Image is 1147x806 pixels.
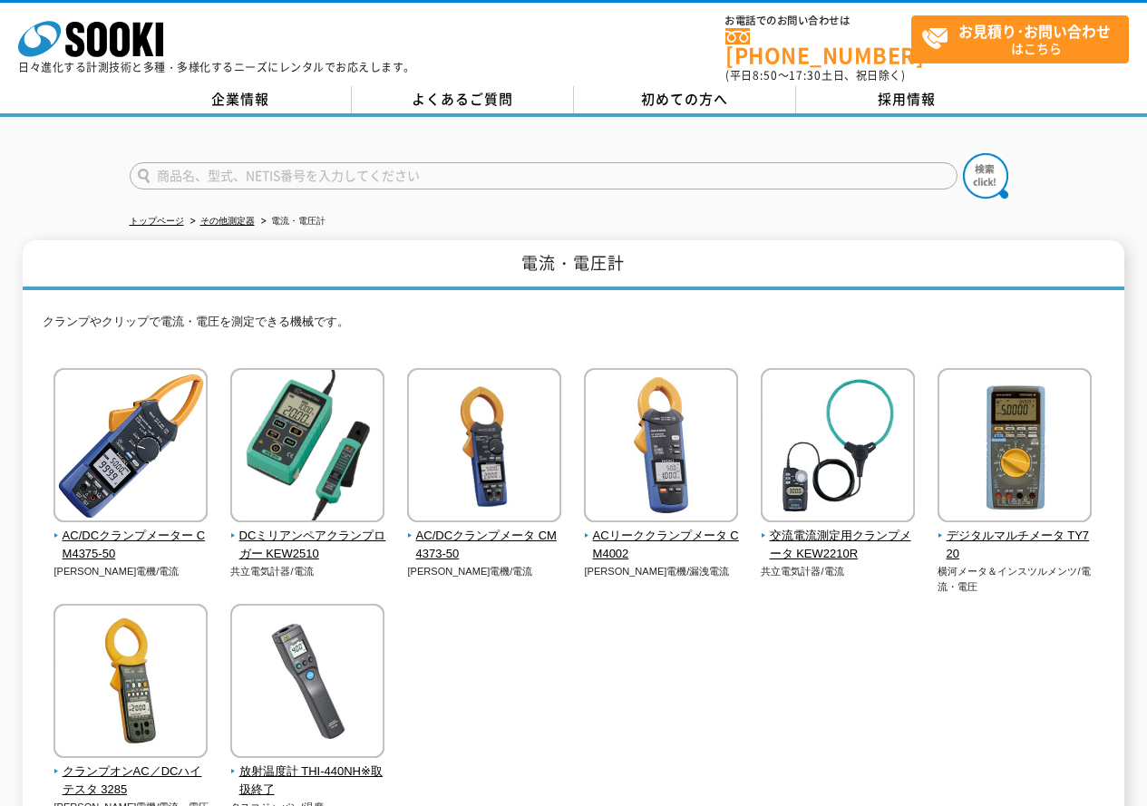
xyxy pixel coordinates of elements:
[407,527,562,565] span: AC/DCクランプメータ CM4373-50
[53,368,208,527] img: AC/DCクランプメーター CM4375-50
[574,86,796,113] a: 初めての方へ
[230,745,385,800] a: 放射温度計 THI-440NH※取扱終了
[230,368,384,527] img: DCミリアンペアクランプロガー KEW2510
[130,86,352,113] a: 企業情報
[761,510,916,564] a: 交流電流測定用クランプメータ KEW2210R
[23,240,1123,290] h1: 電流・電圧計
[230,564,385,579] p: 共立電気計器/電流
[407,564,562,579] p: [PERSON_NAME]電機/電流
[789,67,821,83] span: 17:30
[761,527,916,565] span: 交流電流測定用クランプメータ KEW2210R
[53,762,209,801] span: クランプオンAC／DCハイテスタ 3285
[911,15,1129,63] a: お見積り･お問い合わせはこちら
[938,510,1093,564] a: デジタルマルチメータ TY720
[584,368,738,527] img: ACリーククランプメータ CM4002
[352,86,574,113] a: よくあるご質問
[796,86,1018,113] a: 採用情報
[584,527,739,565] span: ACリーククランプメータ CM4002
[230,527,385,565] span: DCミリアンペアクランプロガー KEW2510
[230,604,384,762] img: 放射温度計 THI-440NH※取扱終了
[938,368,1092,527] img: デジタルマルチメータ TY720
[407,510,562,564] a: AC/DCクランプメータ CM4373-50
[938,527,1093,565] span: デジタルマルチメータ TY720
[641,89,728,109] span: 初めての方へ
[753,67,778,83] span: 8:50
[761,564,916,579] p: 共立電気計器/電流
[963,153,1008,199] img: btn_search.png
[761,368,915,527] img: 交流電流測定用クランプメータ KEW2210R
[258,212,326,231] li: 電流・電圧計
[43,313,1103,341] p: クランプやクリップで電流・電圧を測定できる機械です。
[53,604,208,762] img: クランプオンAC／DCハイテスタ 3285
[725,28,911,65] a: [PHONE_NUMBER]
[18,62,415,73] p: 日々進化する計測技術と多種・多様化するニーズにレンタルでお応えします。
[130,216,184,226] a: トップページ
[230,762,385,801] span: 放射温度計 THI-440NH※取扱終了
[53,527,209,565] span: AC/DCクランプメーター CM4375-50
[958,20,1111,42] strong: お見積り･お問い合わせ
[53,564,209,579] p: [PERSON_NAME]電機/電流
[921,16,1128,62] span: はこちら
[584,510,739,564] a: ACリーククランプメータ CM4002
[725,15,911,26] span: お電話でのお問い合わせは
[584,564,739,579] p: [PERSON_NAME]電機/漏洩電流
[130,162,957,189] input: 商品名、型式、NETIS番号を入力してください
[53,745,209,800] a: クランプオンAC／DCハイテスタ 3285
[407,368,561,527] img: AC/DCクランプメータ CM4373-50
[53,510,209,564] a: AC/DCクランプメーター CM4375-50
[725,67,905,83] span: (平日 ～ 土日、祝日除く)
[200,216,255,226] a: その他測定器
[230,510,385,564] a: DCミリアンペアクランプロガー KEW2510
[938,564,1093,594] p: 横河メータ＆インスツルメンツ/電流・電圧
